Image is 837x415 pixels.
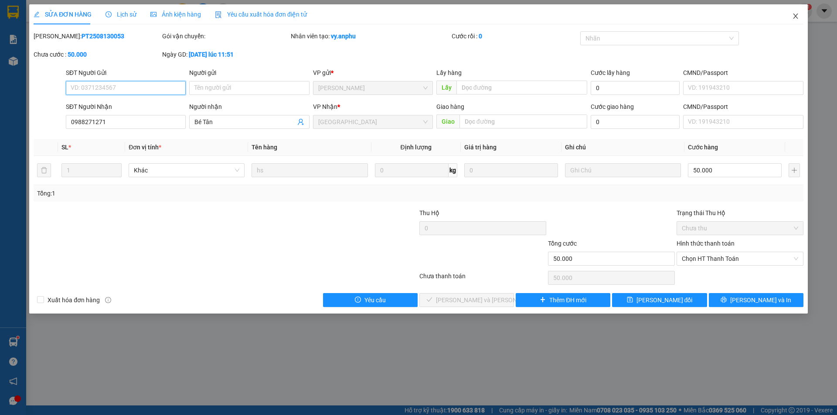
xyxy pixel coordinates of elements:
div: Người gửi [189,68,309,78]
div: Chưa cước : [34,50,160,59]
div: Người nhận [189,102,309,111]
span: clock-circle [105,11,112,17]
th: Ghi chú [561,139,684,156]
b: PT2508130053 [82,33,124,40]
button: printer[PERSON_NAME] và In [709,293,803,307]
span: Chưa thu [682,222,798,235]
span: SL [61,144,68,151]
button: save[PERSON_NAME] đổi [612,293,707,307]
span: save [627,297,633,304]
span: Lấy hàng [436,69,462,76]
div: VP gửi [313,68,433,78]
span: SỬA ĐƠN HÀNG [34,11,92,18]
span: Định lượng [401,144,432,151]
span: exclamation-circle [355,297,361,304]
span: Khác [134,164,239,177]
input: Dọc đường [456,81,587,94]
input: VD: Bàn, Ghế [252,163,367,177]
span: info-circle [105,297,111,303]
span: Giá trị hàng [464,144,497,151]
span: Lịch sử [105,11,136,18]
b: 50.000 [68,51,87,58]
span: Yêu cầu [364,295,386,305]
span: kg [449,163,457,177]
span: Giao hàng [436,103,464,110]
button: check[PERSON_NAME] và [PERSON_NAME] hàng [419,293,514,307]
div: Cước rồi : [452,31,578,41]
label: Hình thức thanh toán [677,240,735,247]
span: Tổng cước [548,240,577,247]
span: [PERSON_NAME] đổi [636,295,693,305]
span: Cước hàng [688,144,718,151]
span: Xuất hóa đơn hàng [44,295,103,305]
span: Giao [436,115,459,128]
input: Cước lấy hàng [591,81,680,95]
label: Cước lấy hàng [591,69,630,76]
div: Gói vận chuyển: [162,31,289,41]
span: plus [540,297,546,304]
span: Phan Thiết [318,81,428,94]
span: Thu Hộ [419,209,439,216]
div: CMND/Passport [683,102,803,111]
label: Cước giao hàng [591,103,634,110]
b: vy.anphu [331,33,356,40]
span: edit [34,11,40,17]
input: 0 [464,163,558,177]
input: Ghi Chú [565,163,681,177]
input: Cước giao hàng [591,115,680,129]
span: Đà Lạt [318,115,428,128]
span: user-add [297,118,304,125]
span: Chọn HT Thanh Toán [682,252,798,265]
div: [PERSON_NAME]: [34,31,160,41]
div: Trạng thái Thu Hộ [677,208,803,218]
button: exclamation-circleYêu cầu [323,293,418,307]
span: Đơn vị tính [129,144,161,151]
div: Nhân viên tạo: [291,31,450,41]
div: Ngày GD: [162,50,289,59]
div: Tổng: 1 [37,189,323,198]
div: Chưa thanh toán [418,271,547,287]
b: [DATE] lúc 11:51 [189,51,234,58]
button: delete [37,163,51,177]
span: Thêm ĐH mới [549,295,586,305]
span: VP Nhận [313,103,337,110]
button: plus [789,163,800,177]
img: icon [215,11,222,18]
span: Yêu cầu xuất hóa đơn điện tử [215,11,307,18]
span: close [792,13,799,20]
div: SĐT Người Nhận [66,102,186,111]
span: [PERSON_NAME] và In [730,295,791,305]
span: printer [721,297,727,304]
button: plusThêm ĐH mới [516,293,610,307]
span: Tên hàng [252,144,277,151]
b: 0 [479,33,482,40]
div: CMND/Passport [683,68,803,78]
span: Lấy [436,81,456,94]
div: SĐT Người Gửi [66,68,186,78]
input: Dọc đường [459,115,587,128]
button: Close [783,4,808,29]
span: picture [150,11,157,17]
span: Ảnh kiện hàng [150,11,201,18]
